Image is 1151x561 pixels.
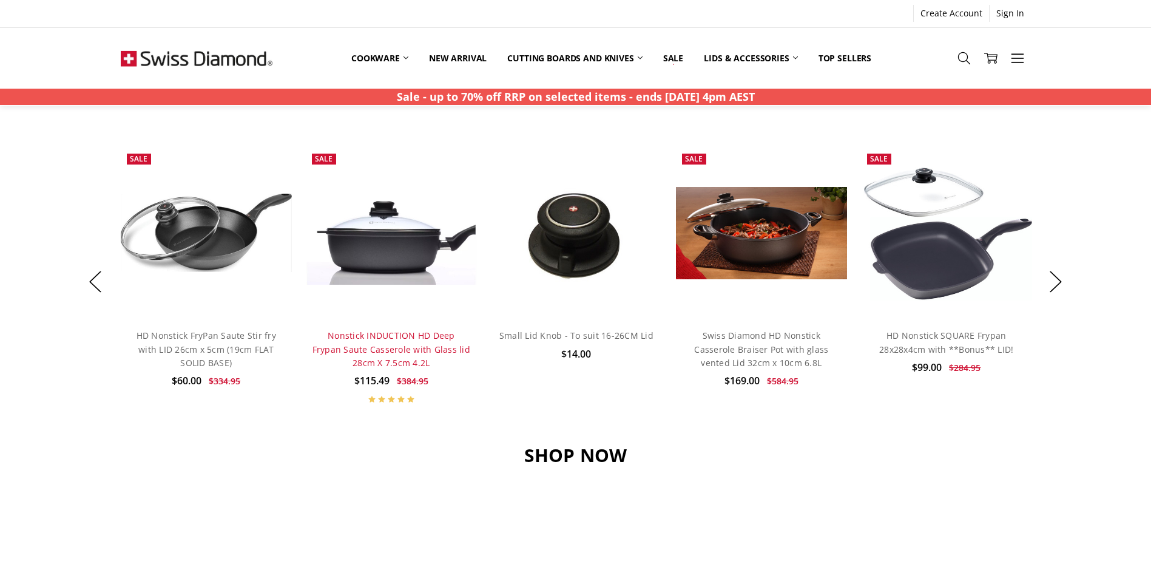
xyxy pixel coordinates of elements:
span: Sale [870,154,888,164]
a: Create Account [914,5,989,22]
a: HD Nonstick FryPan Saute Stir fry with LID 26cm x 5cm (19cm FLAT SOLID BASE) [137,330,276,369]
a: Small Lid Knob - To suit 16-26CM Lid [499,330,653,341]
span: $99.00 [912,361,942,374]
span: $284.95 [949,362,981,373]
span: Sale [685,154,703,164]
span: Sale [315,154,332,164]
span: $334.95 [209,375,240,387]
span: $60.00 [172,374,201,387]
a: Cutting boards and knives [497,45,653,72]
img: HD Nonstick SQUARE Frypan 28x28x4cm with **Bonus** LID! [861,165,1033,301]
img: Nonstick INDUCTION HD Deep Frypan Saute Casserole with Glass lid 28cm X 7.5cm 4.2L [306,182,478,284]
span: $14.00 [561,347,591,361]
img: Free Shipping On Every Order [121,28,272,89]
a: HD Nonstick FryPan Saute Stir fry with LID 26cm x 5cm (19cm FLAT SOLID BASE) [121,148,292,319]
span: $115.49 [354,374,390,387]
a: Nonstick INDUCTION HD Deep Frypan Saute Casserole with Glass lid 28cm X 7.5cm 4.2L [306,148,478,319]
span: Sale [130,154,147,164]
img: Swiss Diamond HD Nonstick Casserole Braiser Pot with glass vented Lid 32cm x 10cm 6.8L [676,187,848,279]
h3: SHOP NOW [121,444,1031,467]
a: Swiss Diamond HD Nonstick Casserole Braiser Pot with glass vented Lid 32cm x 10cm 6.8L [694,330,828,369]
span: $384.95 [397,375,428,387]
a: HD Nonstick SQUARE Frypan 28x28x4cm with **Bonus** LID! [861,148,1033,319]
a: Sign In [990,5,1031,22]
a: Swiss Diamond HD Nonstick Casserole Braiser Pot with glass vented Lid 32cm x 10cm 6.8L [676,148,848,319]
span: $169.00 [724,374,760,387]
a: HD Nonstick SQUARE Frypan 28x28x4cm with **Bonus** LID! [879,330,1013,355]
a: Nonstick INDUCTION HD Deep Frypan Saute Casserole with Glass lid 28cm X 7.5cm 4.2L [312,330,470,369]
a: Sale [653,45,694,72]
a: Lids & Accessories [694,45,808,72]
img: HD Nonstick FryPan Saute Stir fry with LID 26cm x 5cm (19cm FLAT SOLID BASE) [121,194,292,272]
img: Small Lid Knob - To suit 16-26CM Lid [506,148,646,319]
button: Next [1044,263,1068,301]
a: Cookware [341,45,419,72]
a: New arrival [419,45,497,72]
span: $584.95 [767,375,798,387]
button: Previous [83,263,107,301]
a: Small Lid Knob - To suit 16-26CM Lid [491,148,663,319]
strong: Sale - up to 70% off RRP on selected items - ends [DATE] 4pm AEST [397,89,755,104]
a: Top Sellers [808,45,882,72]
